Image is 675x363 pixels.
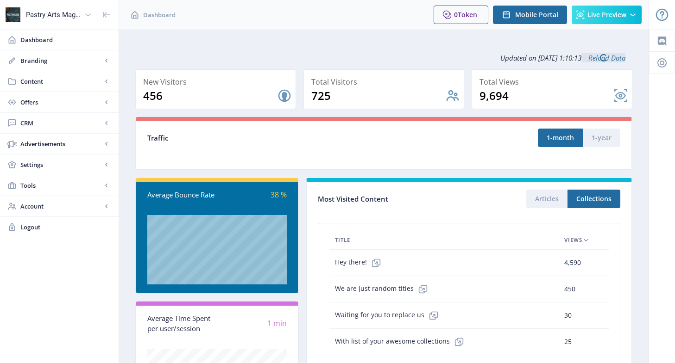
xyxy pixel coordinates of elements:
div: Average Bounce Rate [147,190,217,200]
span: Advertisements [20,139,102,148]
button: Articles [526,190,568,208]
span: Hey there! [335,253,385,272]
span: We are just random titles [335,280,432,298]
span: Mobile Portal [515,11,558,18]
span: CRM [20,118,102,128]
div: Total Visitors [311,75,460,88]
span: Branding [20,56,102,65]
button: 1-month [538,129,583,147]
span: Token [458,10,477,19]
span: 25 [564,336,572,347]
div: Total Views [479,75,628,88]
span: Dashboard [20,35,111,44]
a: Reload Data [581,53,625,62]
span: With list of your awesome collections [335,332,468,351]
span: Waiting for you to replace us [335,306,443,325]
div: 9,694 [479,88,613,103]
span: 450 [564,283,575,295]
span: Account [20,202,102,211]
div: Pastry Arts Magazine [26,5,81,25]
div: New Visitors [143,75,292,88]
div: 456 [143,88,277,103]
span: Live Preview [587,11,626,18]
span: Views [564,234,582,246]
span: Logout [20,222,111,232]
button: Mobile Portal [493,6,567,24]
div: 1 min [217,318,286,329]
span: Offers [20,98,102,107]
span: 4,590 [564,257,581,268]
div: 725 [311,88,445,103]
span: 38 % [271,190,287,200]
button: Collections [568,190,620,208]
div: Most Visited Content [318,192,469,206]
img: properties.app_icon.png [6,7,20,22]
span: Dashboard [143,10,176,19]
button: 1-year [583,129,620,147]
button: Live Preview [572,6,642,24]
span: Content [20,77,102,86]
span: Tools [20,181,102,190]
div: Traffic [147,133,384,143]
div: Average Time Spent per user/session [147,313,217,334]
span: Settings [20,160,102,169]
button: 0Token [434,6,488,24]
div: Updated on [DATE] 1:10:13 [135,46,632,69]
span: 30 [564,310,572,321]
span: Title [335,234,350,246]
